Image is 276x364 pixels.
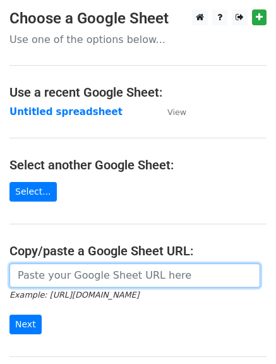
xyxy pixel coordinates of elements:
a: Untitled spreadsheet [9,106,123,118]
small: Example: [URL][DOMAIN_NAME] [9,290,139,300]
p: Use one of the options below... [9,33,267,46]
input: Next [9,315,42,334]
h4: Select another Google Sheet: [9,157,267,173]
small: View [167,107,186,117]
h4: Use a recent Google Sheet: [9,85,267,100]
h4: Copy/paste a Google Sheet URL: [9,243,267,258]
h3: Choose a Google Sheet [9,9,267,28]
a: Select... [9,182,57,202]
iframe: Chat Widget [213,303,276,364]
input: Paste your Google Sheet URL here [9,264,260,288]
a: View [155,106,186,118]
